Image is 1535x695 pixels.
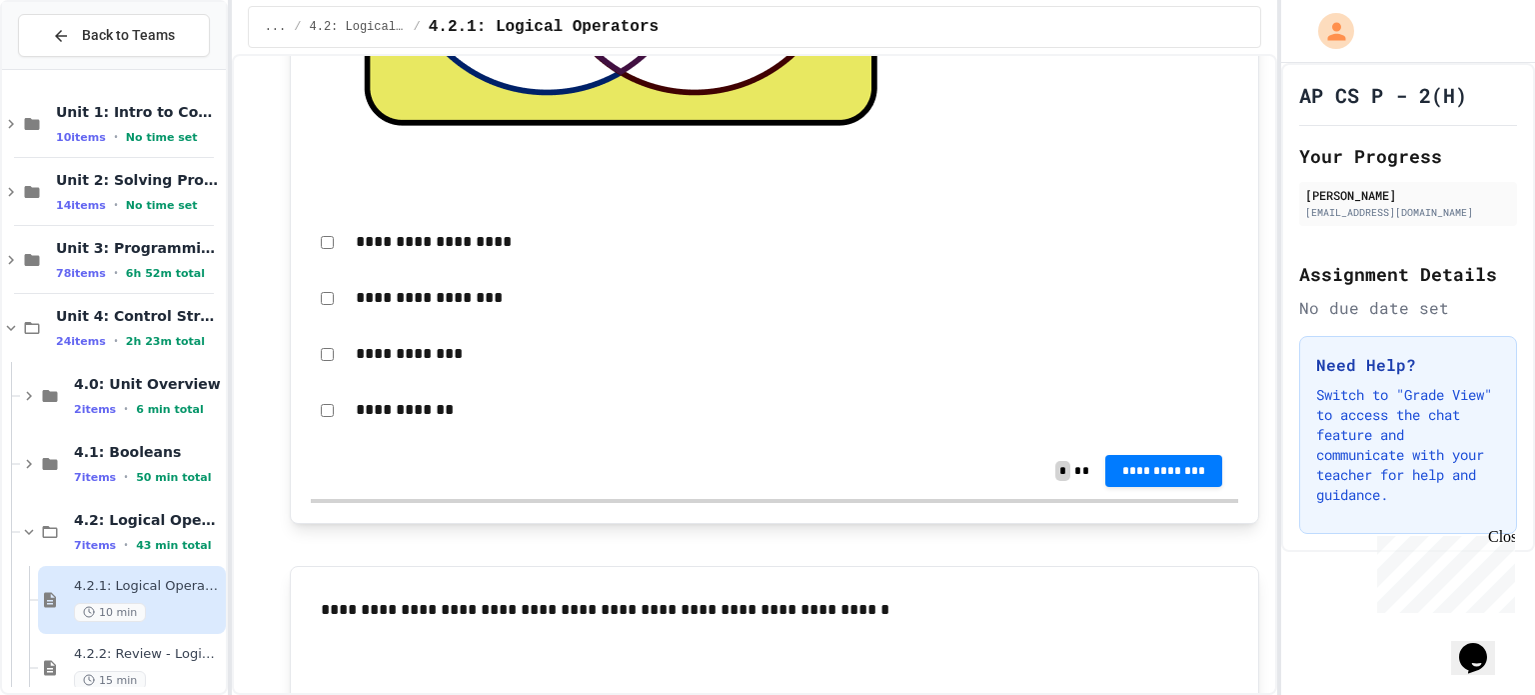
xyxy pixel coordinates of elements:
[1297,8,1359,54] div: My Account
[56,335,106,348] span: 24 items
[1316,353,1500,377] h3: Need Help?
[74,671,146,690] span: 15 min
[114,333,118,349] span: •
[124,401,128,417] span: •
[1369,528,1515,613] iframe: chat widget
[294,19,301,35] span: /
[74,646,222,663] span: 4.2.2: Review - Logical Operators
[74,578,222,595] span: 4.2.1: Logical Operators
[1299,142,1517,170] h2: Your Progress
[114,197,118,213] span: •
[74,511,222,529] span: 4.2: Logical Operators
[56,239,222,257] span: Unit 3: Programming with Python
[8,8,138,127] div: Chat with us now!Close
[1299,260,1517,288] h2: Assignment Details
[74,471,116,484] span: 7 items
[309,19,405,35] span: 4.2: Logical Operators
[1451,615,1515,675] iframe: chat widget
[136,539,211,552] span: 43 min total
[126,267,205,280] span: 6h 52m total
[56,307,222,325] span: Unit 4: Control Structures
[56,171,222,189] span: Unit 2: Solving Problems in Computer Science
[1299,81,1467,109] h1: AP CS P - 2(H)
[126,199,198,212] span: No time set
[1316,385,1500,505] p: Switch to "Grade View" to access the chat feature and communicate with your teacher for help and ...
[56,103,222,121] span: Unit 1: Intro to Computer Science
[1305,186,1511,204] div: [PERSON_NAME]
[124,469,128,485] span: •
[82,25,175,46] span: Back to Teams
[74,443,222,461] span: 4.1: Booleans
[74,403,116,416] span: 2 items
[74,375,222,393] span: 4.0: Unit Overview
[56,267,106,280] span: 78 items
[74,603,146,622] span: 10 min
[18,14,210,57] button: Back to Teams
[114,129,118,145] span: •
[56,199,106,212] span: 14 items
[124,537,128,553] span: •
[136,471,211,484] span: 50 min total
[413,19,420,35] span: /
[429,15,659,39] span: 4.2.1: Logical Operators
[136,403,204,416] span: 6 min total
[114,265,118,281] span: •
[74,539,116,552] span: 7 items
[1299,296,1517,320] div: No due date set
[1305,205,1511,220] div: [EMAIL_ADDRESS][DOMAIN_NAME]
[126,131,198,144] span: No time set
[126,335,205,348] span: 2h 23m total
[265,19,287,35] span: ...
[56,131,106,144] span: 10 items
